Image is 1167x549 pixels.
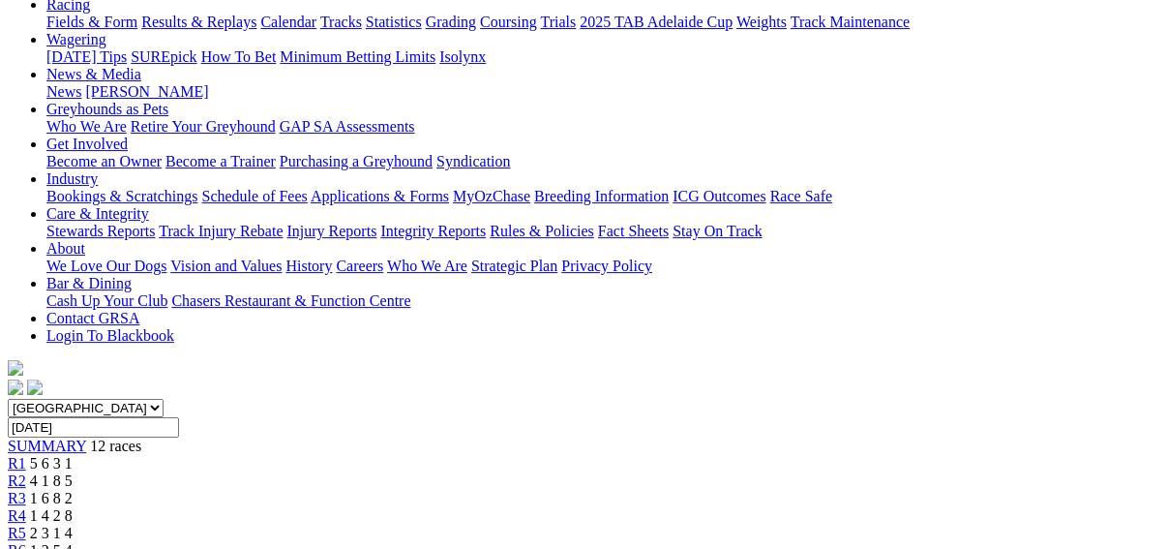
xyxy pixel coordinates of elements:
[46,14,1159,31] div: Racing
[46,205,149,222] a: Care & Integrity
[46,292,167,309] a: Cash Up Your Club
[165,153,276,169] a: Become a Trainer
[336,258,383,274] a: Careers
[280,153,433,169] a: Purchasing a Greyhound
[791,14,910,30] a: Track Maintenance
[46,48,1159,66] div: Wagering
[141,14,256,30] a: Results & Replays
[320,14,362,30] a: Tracks
[580,14,733,30] a: 2025 TAB Adelaide Cup
[769,188,831,204] a: Race Safe
[30,507,73,524] span: 1 4 2 8
[201,188,307,204] a: Schedule of Fees
[540,14,576,30] a: Trials
[8,438,86,454] a: SUMMARY
[46,118,1159,136] div: Greyhounds as Pets
[46,170,98,187] a: Industry
[46,153,162,169] a: Become an Owner
[46,188,197,204] a: Bookings & Scratchings
[8,490,26,506] a: R3
[8,360,23,376] img: logo-grsa-white.png
[170,258,282,274] a: Vision and Values
[159,223,283,239] a: Track Injury Rebate
[673,223,762,239] a: Stay On Track
[490,223,594,239] a: Rules & Policies
[46,223,1159,240] div: Care & Integrity
[673,188,765,204] a: ICG Outcomes
[311,188,449,204] a: Applications & Forms
[171,292,410,309] a: Chasers Restaurant & Function Centre
[8,417,179,438] input: Select date
[46,275,132,291] a: Bar & Dining
[8,525,26,541] a: R5
[46,153,1159,170] div: Get Involved
[46,292,1159,310] div: Bar & Dining
[280,118,415,135] a: GAP SA Assessments
[471,258,557,274] a: Strategic Plan
[30,455,73,472] span: 5 6 3 1
[90,438,141,454] span: 12 races
[46,136,128,152] a: Get Involved
[201,48,277,65] a: How To Bet
[480,14,537,30] a: Coursing
[436,153,510,169] a: Syndication
[131,118,276,135] a: Retire Your Greyhound
[380,223,486,239] a: Integrity Reports
[285,258,332,274] a: History
[46,258,1159,275] div: About
[8,507,26,524] a: R4
[85,83,208,100] a: [PERSON_NAME]
[561,258,652,274] a: Privacy Policy
[131,48,196,65] a: SUREpick
[46,31,106,47] a: Wagering
[260,14,316,30] a: Calendar
[46,310,139,326] a: Contact GRSA
[46,101,168,117] a: Greyhounds as Pets
[736,14,787,30] a: Weights
[27,380,43,395] img: twitter.svg
[46,83,1159,101] div: News & Media
[30,525,73,541] span: 2 3 1 4
[46,48,127,65] a: [DATE] Tips
[534,188,669,204] a: Breeding Information
[46,83,81,100] a: News
[46,66,141,82] a: News & Media
[8,455,26,472] a: R1
[366,14,422,30] a: Statistics
[598,223,669,239] a: Fact Sheets
[46,118,127,135] a: Who We Are
[46,327,174,344] a: Login To Blackbook
[30,473,73,489] span: 4 1 8 5
[426,14,476,30] a: Grading
[46,258,166,274] a: We Love Our Dogs
[46,14,137,30] a: Fields & Form
[46,240,85,257] a: About
[46,188,1159,205] div: Industry
[387,258,467,274] a: Who We Are
[280,48,435,65] a: Minimum Betting Limits
[286,223,376,239] a: Injury Reports
[46,223,155,239] a: Stewards Reports
[8,380,23,395] img: facebook.svg
[8,473,26,489] a: R2
[30,490,73,506] span: 1 6 8 2
[439,48,486,65] a: Isolynx
[453,188,530,204] a: MyOzChase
